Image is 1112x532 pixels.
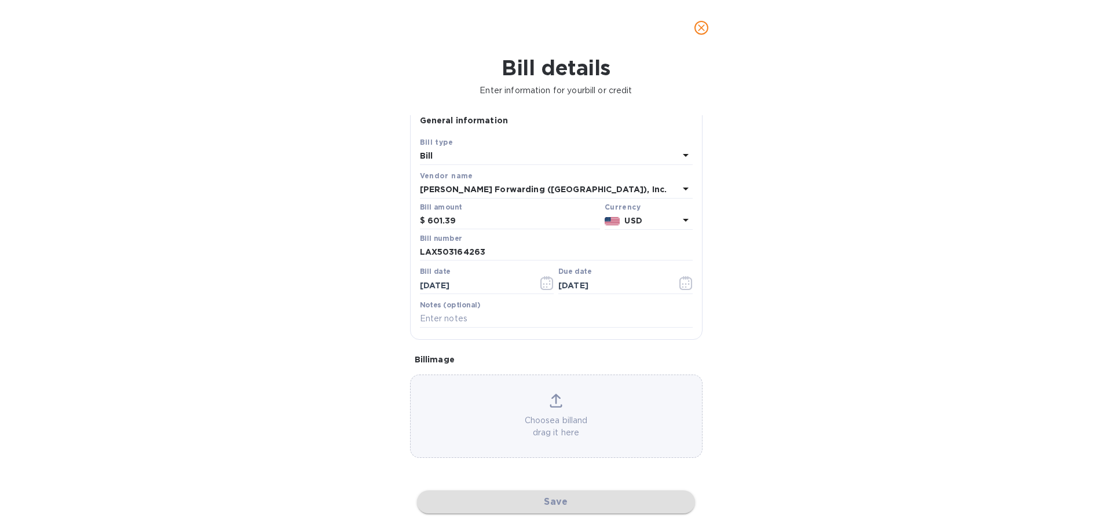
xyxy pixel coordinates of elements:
[420,277,529,294] input: Select date
[9,85,1103,97] p: Enter information for your bill or credit
[420,138,453,146] b: Bill type
[420,302,481,309] label: Notes (optional)
[420,171,473,180] b: Vendor name
[420,310,693,328] input: Enter notes
[420,212,427,230] div: $
[687,14,715,42] button: close
[420,244,693,261] input: Enter bill number
[624,216,642,225] b: USD
[9,56,1103,80] h1: Bill details
[420,185,667,194] b: [PERSON_NAME] Forwarding ([GEOGRAPHIC_DATA]), Inc.
[605,217,620,225] img: USD
[420,151,433,160] b: Bill
[558,277,668,294] input: Due date
[605,203,641,211] b: Currency
[427,212,600,230] input: $ Enter bill amount
[420,204,462,211] label: Bill amount
[420,269,451,276] label: Bill date
[420,235,462,242] label: Bill number
[420,116,509,125] b: General information
[411,414,702,439] p: Choose a bill and drag it here
[558,269,591,276] label: Due date
[415,354,698,365] p: Bill image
